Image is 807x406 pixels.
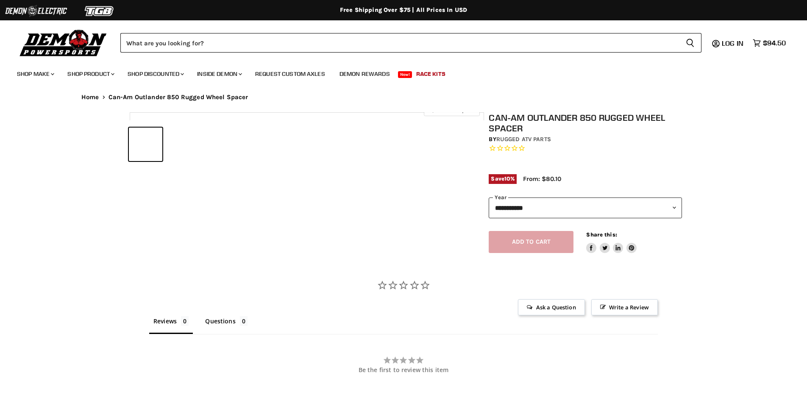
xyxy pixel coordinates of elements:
[249,65,331,83] a: Request Custom Axles
[201,315,252,334] li: Questions
[489,144,682,153] span: Rated 0.0 out of 5 stars 0 reviews
[201,128,234,161] button: Can-Am Outlander 850 Rugged Wheel Spacer thumbnail
[11,62,784,83] ul: Main menu
[81,94,99,101] a: Home
[586,231,617,238] span: Share this:
[149,367,658,373] div: Be the first to review this item
[428,107,475,113] span: Click to expand
[109,94,248,101] span: Can-Am Outlander 850 Rugged Wheel Spacer
[165,128,198,161] button: Can-Am Outlander 850 Rugged Wheel Spacer thumbnail
[17,28,110,58] img: Demon Powersports
[333,65,396,83] a: Demon Rewards
[489,197,682,218] select: year
[489,135,682,144] div: by
[679,33,701,53] button: Search
[591,299,658,315] span: Write a Review
[68,3,131,19] img: TGB Logo 2
[504,175,510,182] span: 10
[121,65,189,83] a: Shop Discounted
[518,299,584,315] span: Ask a Question
[523,175,561,183] span: From: $80.10
[586,231,637,253] aside: Share this:
[11,65,59,83] a: Shop Make
[489,174,517,184] span: Save %
[129,128,162,161] button: Can-Am Outlander 850 Rugged Wheel Spacer thumbnail
[191,65,247,83] a: Inside Demon
[722,39,743,47] span: Log in
[149,315,193,334] li: Reviews
[61,65,120,83] a: Shop Product
[64,94,743,101] nav: Breadcrumbs
[4,3,68,19] img: Demon Electric Logo 2
[64,6,743,14] div: Free Shipping Over $75 | All Prices In USD
[120,33,701,53] form: Product
[410,65,452,83] a: Race Kits
[749,37,790,49] a: $94.50
[496,136,551,143] a: Rugged ATV Parts
[489,112,682,133] h1: Can-Am Outlander 850 Rugged Wheel Spacer
[763,39,786,47] span: $94.50
[120,33,679,53] input: Search
[398,71,412,78] span: New!
[718,39,749,47] a: Log in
